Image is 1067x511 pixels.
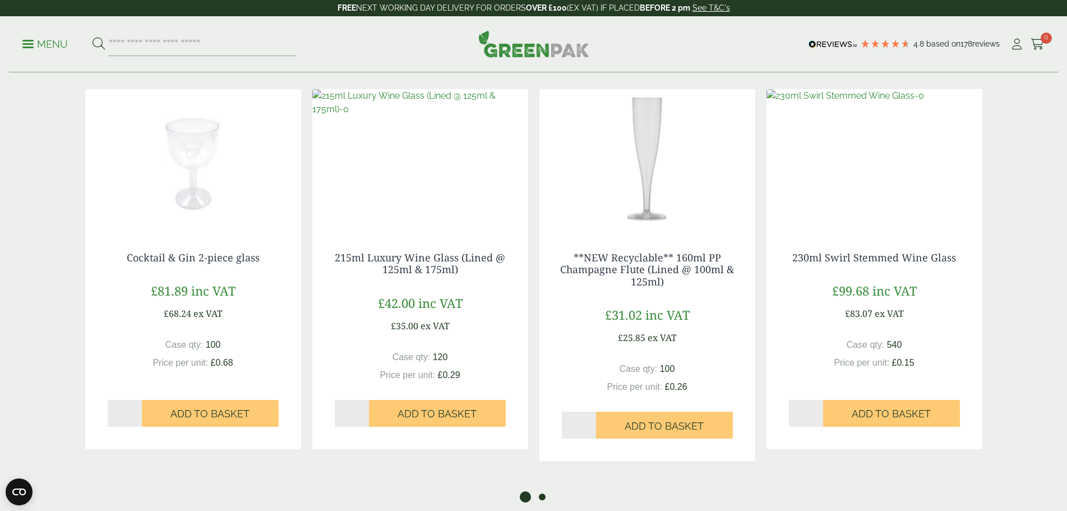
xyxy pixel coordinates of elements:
span: 540 [887,340,902,349]
button: Add to Basket [596,412,733,439]
span: £ [391,320,396,332]
span: Price per unit: [380,370,435,380]
bdi: 42.00 [378,294,415,311]
span: £ [618,332,623,344]
span: 100 [660,364,675,374]
i: My Account [1010,39,1024,50]
a: 215ml Luxury Wine Glass (Lined @ 125ml & 175ml) [335,251,505,277]
span: £ [892,358,897,367]
span: £ [164,307,169,320]
bdi: 31.02 [605,306,642,323]
span: £ [605,306,612,323]
span: £ [845,307,850,320]
span: 0 [1041,33,1052,44]
span: £ [665,382,670,392]
span: Case qty: [392,352,431,362]
button: Add to Basket [823,400,960,427]
button: Add to Basket [142,400,279,427]
a: **NEW Recyclable** 160ml PP Champagne Flute (Lined @ 100ml & 125ml) [560,251,734,288]
bdi: 0.29 [438,370,460,380]
img: 230ml Swirl Stemmed Wine Glass-0 [766,89,982,229]
span: 100 [206,340,221,349]
img: GreenPak Supplies [478,30,589,57]
span: Price per unit: [153,358,208,367]
span: ex VAT [421,320,450,332]
span: inc VAT [872,282,917,299]
p: Menu [22,38,68,51]
button: 1 of 2 [520,491,531,503]
div: 4.78 Stars [860,39,911,49]
a: Menu [22,38,68,49]
img: 4330026 Cocktail & Gin 2 Piece Glass no contents [85,89,301,229]
bdi: 99.68 [832,282,869,299]
span: Price per unit: [607,382,662,392]
bdi: 35.00 [391,320,418,332]
span: Price per unit: [834,358,889,367]
a: 230ml Swirl Stemmed Wine Glass [792,251,956,264]
span: Add to Basket [170,408,250,420]
span: ex VAT [193,307,223,320]
span: 120 [433,352,448,362]
strong: BEFORE 2 pm [640,3,690,12]
span: Add to Basket [625,420,704,432]
span: 4.8 [913,39,926,48]
span: ex VAT [648,332,677,344]
span: inc VAT [645,306,690,323]
span: inc VAT [418,294,463,311]
bdi: 68.24 [164,307,191,320]
span: £ [378,294,385,311]
i: Cart [1031,39,1045,50]
a: 0 [1031,36,1045,53]
bdi: 0.68 [211,358,233,367]
bdi: 81.89 [151,282,188,299]
bdi: 25.85 [618,332,645,344]
button: Open CMP widget [6,478,33,505]
a: Cocktail & Gin 2-piece glass [127,251,260,264]
span: £ [832,282,839,299]
span: £ [438,370,443,380]
bdi: 0.26 [665,382,687,392]
span: £ [211,358,216,367]
img: 215ml Luxury Wine Glass (Lined @ 125ml & 175ml)-0 [312,89,528,229]
span: ex VAT [875,307,904,320]
img: dsc_3512a_1-edited [539,89,755,229]
span: Based on [926,39,960,48]
span: Add to Basket [852,408,931,420]
strong: FREE [338,3,356,12]
button: Add to Basket [369,400,506,427]
span: £ [151,282,158,299]
bdi: 83.07 [845,307,872,320]
span: Case qty: [620,364,658,374]
span: Case qty: [165,340,204,349]
span: 178 [960,39,972,48]
bdi: 0.15 [892,358,914,367]
span: Case qty: [847,340,885,349]
img: REVIEWS.io [809,40,857,48]
span: reviews [972,39,1000,48]
span: inc VAT [191,282,235,299]
span: Add to Basket [398,408,477,420]
a: See T&C's [692,3,730,12]
strong: OVER £100 [526,3,567,12]
button: 2 of 2 [537,491,548,503]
